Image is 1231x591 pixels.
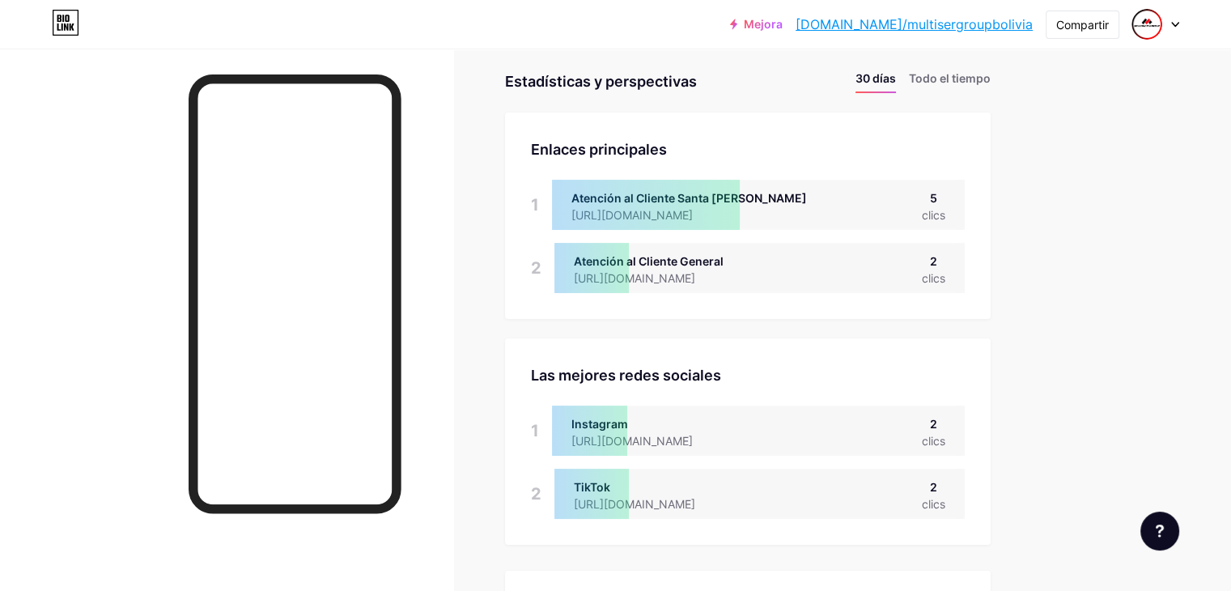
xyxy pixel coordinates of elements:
font: clics [922,208,945,222]
font: clics [922,497,945,511]
a: [DOMAIN_NAME]/multisergroupbolivia [796,15,1033,34]
font: Mejora [744,17,783,31]
font: 30 días [855,71,896,85]
font: 2 [531,258,541,278]
font: Las mejores redes sociales [531,367,721,384]
font: 5 [930,191,937,205]
font: Atención al Cliente General [574,254,724,268]
font: Estadísticas y perspectivas [505,73,697,90]
font: 2 [930,254,937,268]
img: multisergroupbolivia [1131,9,1162,40]
font: [URL][DOMAIN_NAME] [571,434,693,448]
font: [DOMAIN_NAME]/multisergroupbolivia [796,16,1033,32]
font: Enlaces principales [531,141,667,158]
font: 2 [531,484,541,504]
font: 1 [531,421,539,440]
font: Compartir [1056,18,1109,32]
font: [URL][DOMAIN_NAME] [574,271,695,285]
font: 1 [531,195,539,215]
font: 2 [930,480,937,494]
font: Todo el tiempo [909,71,991,85]
font: clics [922,434,945,448]
font: 2 [930,417,937,431]
font: clics [922,271,945,285]
font: [URL][DOMAIN_NAME] [574,497,695,511]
